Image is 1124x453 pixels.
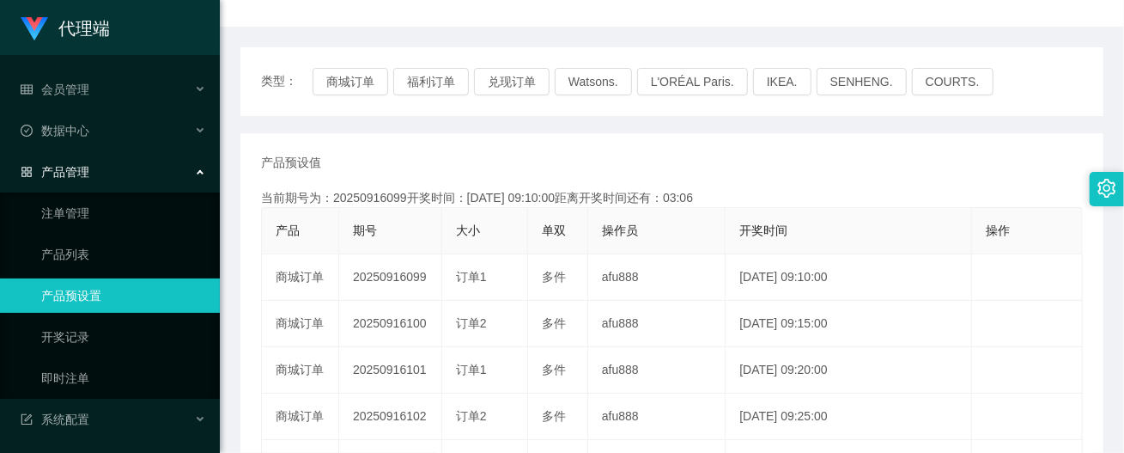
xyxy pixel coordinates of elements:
[726,394,972,440] td: [DATE] 09:25:00
[41,320,206,354] a: 开奖记录
[542,409,566,423] span: 多件
[339,394,442,440] td: 20250916102
[1097,179,1116,198] i: 图标: setting
[542,223,566,237] span: 单双
[456,223,480,237] span: 大小
[339,301,442,347] td: 20250916100
[261,189,1083,207] div: 当前期号为：20250916099开奖时间：[DATE] 09:10:00距离开奖时间还有：03:06
[21,165,89,179] span: 产品管理
[21,166,33,178] i: 图标: appstore-o
[542,270,566,284] span: 多件
[21,125,33,137] i: 图标: check-circle-o
[41,196,206,230] a: 注单管理
[21,413,33,425] i: 图标: form
[588,301,726,347] td: afu888
[555,68,632,95] button: Watsons.
[21,17,48,41] img: logo.9652507e.png
[542,316,566,330] span: 多件
[21,21,110,34] a: 代理端
[41,237,206,272] a: 产品列表
[637,68,748,95] button: L'ORÉAL Paris.
[542,363,566,376] span: 多件
[726,347,972,394] td: [DATE] 09:20:00
[21,83,89,96] span: 会员管理
[339,347,442,394] td: 20250916101
[262,347,339,394] td: 商城订单
[393,68,469,95] button: 福利订单
[262,301,339,347] td: 商城订单
[339,254,442,301] td: 20250916099
[41,361,206,395] a: 即时注单
[602,223,638,237] span: 操作员
[588,394,726,440] td: afu888
[313,68,388,95] button: 商城订单
[726,254,972,301] td: [DATE] 09:10:00
[261,68,313,95] span: 类型：
[588,254,726,301] td: afu888
[41,279,206,313] a: 产品预设置
[21,413,89,426] span: 系统配置
[912,68,993,95] button: COURTS.
[456,409,487,423] span: 订单2
[474,68,550,95] button: 兑现订单
[739,223,787,237] span: 开奖时间
[986,223,1010,237] span: 操作
[21,83,33,95] i: 图标: table
[262,394,339,440] td: 商城订单
[817,68,907,95] button: SENHENG.
[456,316,487,330] span: 订单2
[726,301,972,347] td: [DATE] 09:15:00
[261,154,321,172] span: 产品预设值
[276,223,300,237] span: 产品
[353,223,377,237] span: 期号
[753,68,811,95] button: IKEA.
[456,270,487,284] span: 订单1
[262,254,339,301] td: 商城订单
[588,347,726,394] td: afu888
[456,363,487,376] span: 订单1
[58,1,110,56] h1: 代理端
[21,124,89,138] span: 数据中心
